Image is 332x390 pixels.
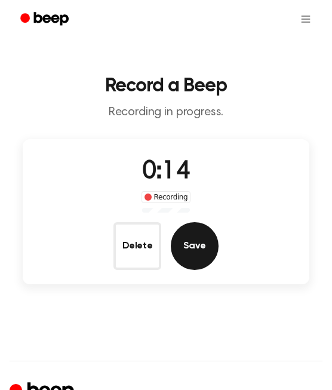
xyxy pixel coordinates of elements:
button: Save Audio Record [171,222,219,270]
div: Recording [142,191,191,203]
h1: Record a Beep [10,76,322,96]
p: Recording in progress. [10,105,322,120]
a: Beep [12,8,79,31]
button: Open menu [291,5,320,33]
button: Delete Audio Record [113,222,161,270]
span: 0:14 [142,159,190,185]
